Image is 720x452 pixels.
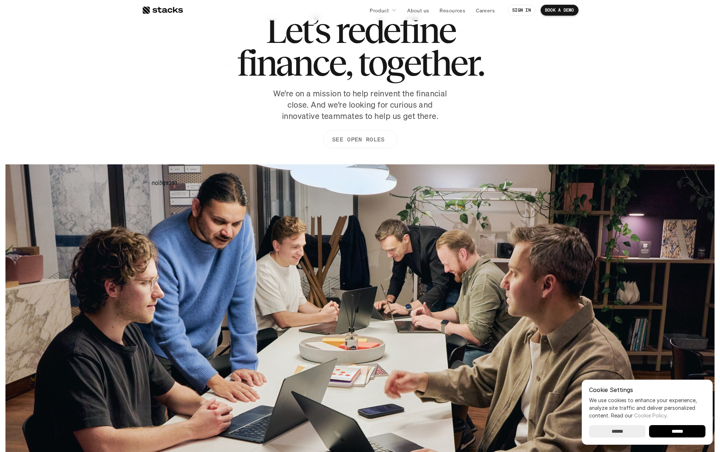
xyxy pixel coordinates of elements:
a: Careers [472,4,499,17]
p: Product [370,7,389,14]
p: Careers [476,7,495,14]
p: Cookie Settings [589,387,705,393]
a: Resources [435,4,470,17]
a: SEE OPEN ROLES [323,130,397,148]
p: BOOK A DEMO [545,8,574,13]
p: SEE OPEN ROLES [332,134,384,145]
a: SIGN IN [508,5,535,16]
p: About us [407,7,429,14]
a: About us [403,4,433,17]
span: Read our . [611,412,668,419]
p: Resources [439,7,465,14]
p: We use cookies to enhance your experience, analyze site traffic and deliver personalized content. [589,396,705,419]
p: SIGN IN [512,8,531,13]
p: We’re on a mission to help reinvent the financial close. And we’re looking for curious and innova... [269,88,451,121]
h1: Let’s redefine finance, together. [237,14,484,79]
a: BOOK A DEMO [541,5,578,16]
a: Cookie Policy [634,412,667,419]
